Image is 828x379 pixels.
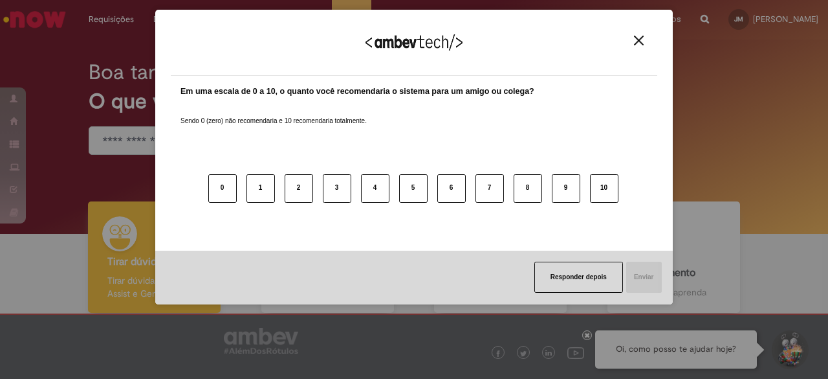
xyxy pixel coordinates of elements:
[285,174,313,203] button: 2
[634,36,644,45] img: Close
[590,174,618,203] button: 10
[365,34,463,51] img: Logo Ambevtech
[361,174,389,203] button: 4
[437,174,466,203] button: 6
[180,86,534,98] label: Em uma escala de 0 a 10, o quanto você recomendaria o sistema para um amigo ou colega?
[180,101,367,126] label: Sendo 0 (zero) não recomendaria e 10 recomendaria totalmente.
[208,174,237,203] button: 0
[514,174,542,203] button: 8
[323,174,351,203] button: 3
[534,262,623,293] button: Responder depois
[475,174,504,203] button: 7
[246,174,275,203] button: 1
[552,174,580,203] button: 9
[630,35,648,46] button: Close
[399,174,428,203] button: 5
